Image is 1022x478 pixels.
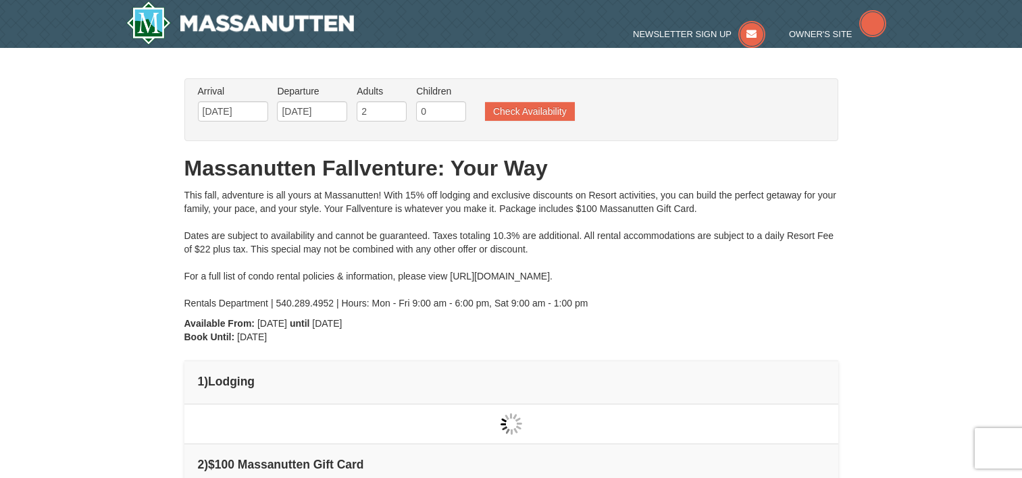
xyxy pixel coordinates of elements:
[204,375,208,388] span: )
[184,155,838,182] h1: Massanutten Fallventure: Your Way
[789,29,886,39] a: Owner's Site
[485,102,575,121] button: Check Availability
[633,29,732,39] span: Newsletter Sign Up
[277,84,347,98] label: Departure
[198,84,268,98] label: Arrival
[184,331,235,342] strong: Book Until:
[198,375,825,388] h4: 1 Lodging
[357,84,407,98] label: Adults
[501,413,522,435] img: wait gif
[290,318,310,329] strong: until
[257,318,287,329] span: [DATE]
[204,458,208,471] span: )
[184,188,838,310] div: This fall, adventure is all yours at Massanutten! With 15% off lodging and exclusive discounts on...
[789,29,852,39] span: Owner's Site
[126,1,355,45] img: Massanutten Resort Logo
[416,84,466,98] label: Children
[237,331,267,342] span: [DATE]
[184,318,255,329] strong: Available From:
[198,458,825,471] h4: 2 $100 Massanutten Gift Card
[312,318,342,329] span: [DATE]
[126,1,355,45] a: Massanutten Resort
[633,29,765,39] a: Newsletter Sign Up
